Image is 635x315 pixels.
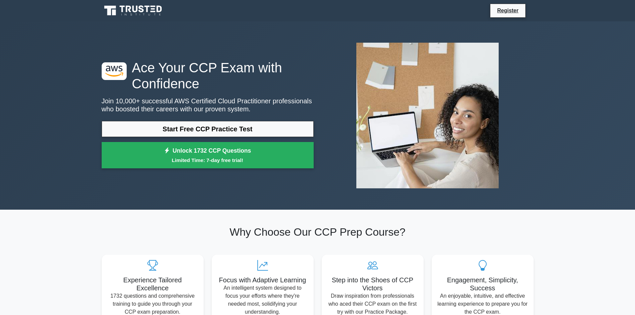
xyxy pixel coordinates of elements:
[327,276,418,292] h5: Step into the Shoes of CCP Victors
[102,60,314,92] h1: Ace Your CCP Exam with Confidence
[102,142,314,169] a: Unlock 1732 CCP QuestionsLimited Time: 7-day free trial!
[102,97,314,113] p: Join 10,000+ successful AWS Certified Cloud Practitioner professionals who boosted their careers ...
[493,6,522,15] a: Register
[110,156,305,164] small: Limited Time: 7-day free trial!
[107,276,198,292] h5: Experience Tailored Excellence
[102,121,314,137] a: Start Free CCP Practice Test
[102,226,534,238] h2: Why Choose Our CCP Prep Course?
[437,276,528,292] h5: Engagement, Simplicity, Success
[217,276,308,284] h5: Focus with Adaptive Learning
